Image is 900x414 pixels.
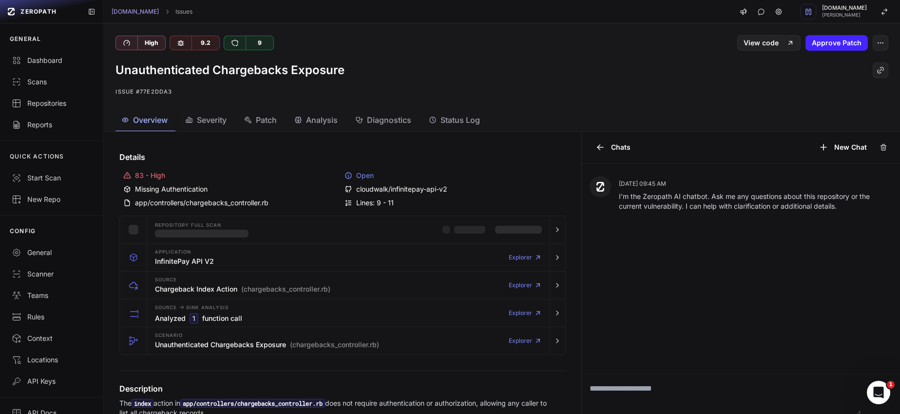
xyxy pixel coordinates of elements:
[440,114,480,126] span: Status Log
[155,340,379,350] h3: Unauthenticated Chargebacks Exposure
[191,36,219,50] div: 9.2
[345,171,562,180] div: Open
[12,334,92,343] div: Context
[12,269,92,279] div: Scanner
[619,192,892,211] p: I'm the Zeropath AI chatbot. Ask me any questions about this repository or the current vulnerabil...
[155,277,177,282] span: Source
[887,381,895,389] span: 1
[12,291,92,300] div: Teams
[115,62,345,78] h1: Unauthenticated Chargebacks Exposure
[133,114,168,126] span: Overview
[867,381,890,404] iframe: Intercom live chat
[367,114,411,126] span: Diagnostics
[120,244,565,271] button: Application InfinitePay API V2 Explorer
[12,56,92,65] div: Dashboard
[197,114,227,126] span: Severity
[12,376,92,386] div: API Keys
[12,195,92,204] div: New Repo
[10,227,36,235] p: CONFIG
[805,35,868,51] button: Approve Patch
[246,36,273,50] div: 9
[155,303,228,311] span: Source Sink Analysis
[190,313,198,324] code: 1
[119,151,566,163] h4: Details
[120,272,565,299] button: Source Chargeback Index Action (chargebacks_controller.rb) Explorer
[123,184,341,194] div: Missing Authentication
[120,299,565,327] button: Source -> Sink Analysis Analyzed 1 function call Explorer
[179,303,184,311] span: ->
[155,284,330,294] h3: Chargeback Index Action
[509,303,542,323] a: Explorer
[12,99,92,108] div: Repositories
[509,276,542,295] a: Explorer
[737,35,801,51] a: View code
[241,284,330,294] span: (chargebacks_controller.rb)
[12,355,92,365] div: Locations
[155,313,242,324] h3: Analyzed function call
[180,399,325,408] code: app/controllers/chargebacks_controller.rb
[155,256,214,266] h3: InfinitePay API V2
[822,5,867,11] span: [DOMAIN_NAME]
[119,383,566,394] h4: Description
[12,120,92,130] div: Reports
[120,327,565,355] button: Scenario Unauthenticated Chargebacks Exposure (chargebacks_controller.rb) Explorer
[345,184,562,194] div: cloudwalk/infinitepay-api-v2
[132,399,153,408] code: index
[155,333,183,338] span: Scenario
[306,114,338,126] span: Analysis
[4,4,80,20] a: ZEROPATH
[123,171,341,180] div: 83 - High
[619,180,892,188] p: [DATE] 09:45 AM
[137,36,165,50] div: High
[164,8,171,15] svg: chevron right,
[12,77,92,87] div: Scans
[112,8,192,16] nav: breadcrumb
[290,340,379,350] span: (chargebacks_controller.rb)
[12,312,92,322] div: Rules
[155,250,191,255] span: Application
[590,139,636,155] button: Chats
[10,153,64,160] p: QUICK ACTIONS
[813,139,873,155] button: New Chat
[115,86,888,98] p: Issue #77e2dda3
[10,35,41,43] p: GENERAL
[595,182,605,192] img: Zeropath AI
[509,331,542,351] a: Explorer
[155,223,221,228] span: Repository Full scan
[509,248,542,267] a: Explorer
[112,8,159,16] a: [DOMAIN_NAME]
[12,173,92,183] div: Start Scan
[123,198,341,208] div: app/controllers/chargebacks_controller.rb
[256,114,277,126] span: Patch
[120,216,565,243] button: Repository Full scan
[175,8,192,16] a: Issues
[12,248,92,257] div: General
[822,13,867,18] span: [PERSON_NAME]
[345,198,562,208] div: Lines: 9 - 11
[20,8,57,16] span: ZEROPATH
